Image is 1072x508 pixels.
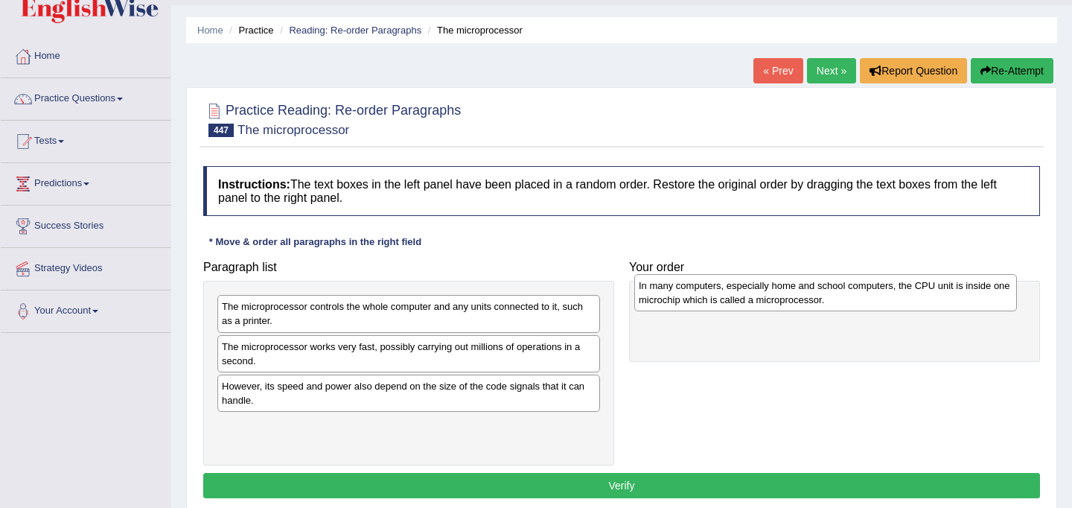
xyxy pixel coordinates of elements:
[860,58,967,83] button: Report Question
[203,235,427,249] div: * Move & order all paragraphs in the right field
[197,25,223,36] a: Home
[1,36,170,73] a: Home
[1,290,170,328] a: Your Account
[971,58,1053,83] button: Re-Attempt
[807,58,856,83] a: Next »
[208,124,234,137] span: 447
[1,248,170,285] a: Strategy Videos
[203,166,1040,216] h4: The text boxes in the left panel have been placed in a random order. Restore the original order b...
[226,23,273,37] li: Practice
[203,100,461,137] h2: Practice Reading: Re-order Paragraphs
[424,23,523,37] li: The microprocessor
[218,178,290,191] b: Instructions:
[1,206,170,243] a: Success Stories
[217,375,600,412] div: However, its speed and power also depend on the size of the code signals that it can handle.
[629,261,1040,274] h4: Your order
[1,121,170,158] a: Tests
[289,25,421,36] a: Reading: Re-order Paragraphs
[1,163,170,200] a: Predictions
[203,261,614,274] h4: Paragraph list
[203,473,1040,498] button: Verify
[237,123,349,137] small: The microprocessor
[217,335,600,372] div: The microprocessor works very fast, possibly carrying out millions of operations in a second.
[634,274,1017,311] div: In many computers, especially home and school computers, the CPU unit is inside one microchip whi...
[753,58,803,83] a: « Prev
[217,295,600,332] div: The microprocessor controls the whole computer and any units connected to it, such as a printer.
[1,78,170,115] a: Practice Questions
